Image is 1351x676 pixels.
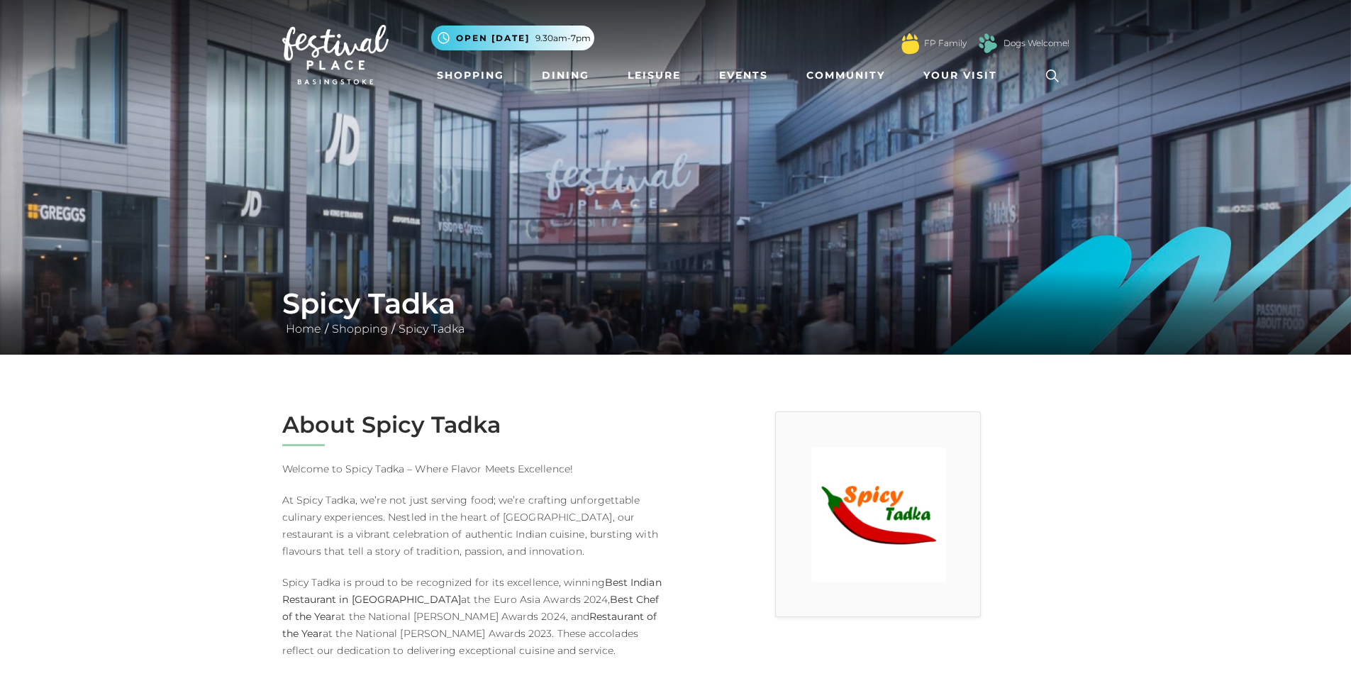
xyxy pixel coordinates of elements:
[535,32,591,45] span: 9.30am-7pm
[282,460,665,477] p: Welcome to Spicy Tadka – Where Flavor Meets Excellence!
[282,574,665,659] p: Spicy Tadka is proud to be recognized for its excellence, winning at the Euro Asia Awards 2024, a...
[282,322,325,336] a: Home
[918,62,1010,89] a: Your Visit
[1003,37,1069,50] a: Dogs Welcome!
[924,37,967,50] a: FP Family
[282,411,665,438] h2: About Spicy Tadka
[456,32,530,45] span: Open [DATE]
[282,287,1069,321] h1: Spicy Tadka
[622,62,686,89] a: Leisure
[713,62,774,89] a: Events
[328,322,391,336] a: Shopping
[801,62,891,89] a: Community
[431,62,510,89] a: Shopping
[923,68,997,83] span: Your Visit
[431,26,594,50] button: Open [DATE] 9.30am-7pm
[395,322,468,336] a: Spicy Tadka
[282,492,665,560] p: At Spicy Tadka, we’re not just serving food; we’re crafting unforgettable culinary experiences. N...
[282,25,389,84] img: Festival Place Logo
[272,287,1080,338] div: / /
[536,62,595,89] a: Dining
